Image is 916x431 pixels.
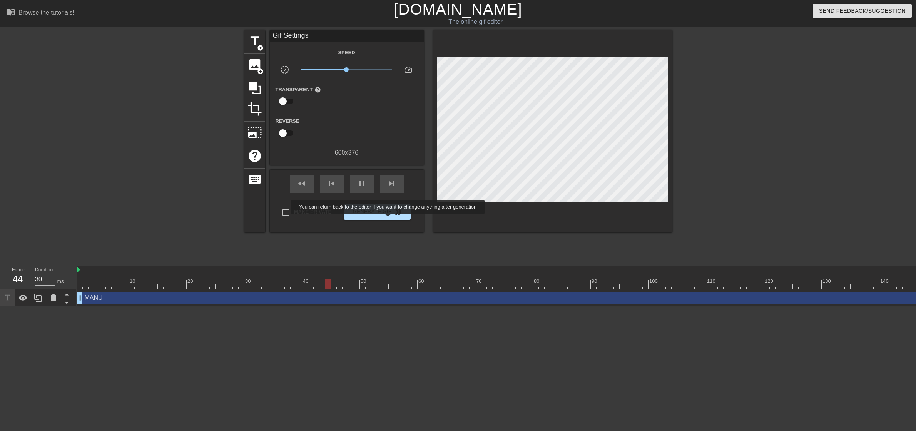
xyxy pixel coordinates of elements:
[534,277,541,285] div: 80
[822,277,832,285] div: 130
[247,125,262,140] span: photo_size_select_large
[276,117,299,125] label: Reverse
[387,179,396,188] span: skip_next
[394,1,522,18] a: [DOMAIN_NAME]
[361,277,368,285] div: 50
[6,7,74,19] a: Browse the tutorials!
[57,277,64,286] div: ms
[294,208,332,216] span: Make Private
[476,277,483,285] div: 70
[309,17,642,27] div: The online gif editor
[247,172,262,187] span: keyboard
[338,49,355,57] label: Speed
[18,9,74,16] div: Browse the tutorials!
[12,272,23,286] div: 44
[813,4,912,18] button: Send Feedback/Suggestion
[130,277,137,285] div: 10
[257,68,264,75] span: add_circle
[6,266,29,289] div: Frame
[314,87,321,93] span: help
[247,149,262,163] span: help
[247,102,262,116] span: crop
[327,179,336,188] span: skip_previous
[880,277,890,285] div: 140
[247,57,262,72] span: image
[394,207,403,217] span: double_arrow
[765,277,774,285] div: 120
[418,277,425,285] div: 60
[404,65,413,74] span: speed
[303,277,310,285] div: 40
[187,277,194,285] div: 20
[297,179,306,188] span: fast_rewind
[76,294,84,302] span: drag_handle
[649,277,659,285] div: 100
[344,204,410,220] button: Generate Gif
[257,45,264,51] span: add_circle
[270,148,424,157] div: 600 x 376
[247,34,262,48] span: title
[819,6,906,16] span: Send Feedback/Suggestion
[592,277,598,285] div: 90
[276,86,321,94] label: Transparent
[35,268,53,272] label: Duration
[357,179,366,188] span: pause
[707,277,717,285] div: 110
[280,65,289,74] span: slow_motion_video
[347,207,407,217] span: Generate Gif
[6,7,15,17] span: menu_book
[245,277,252,285] div: 30
[270,30,424,42] div: Gif Settings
